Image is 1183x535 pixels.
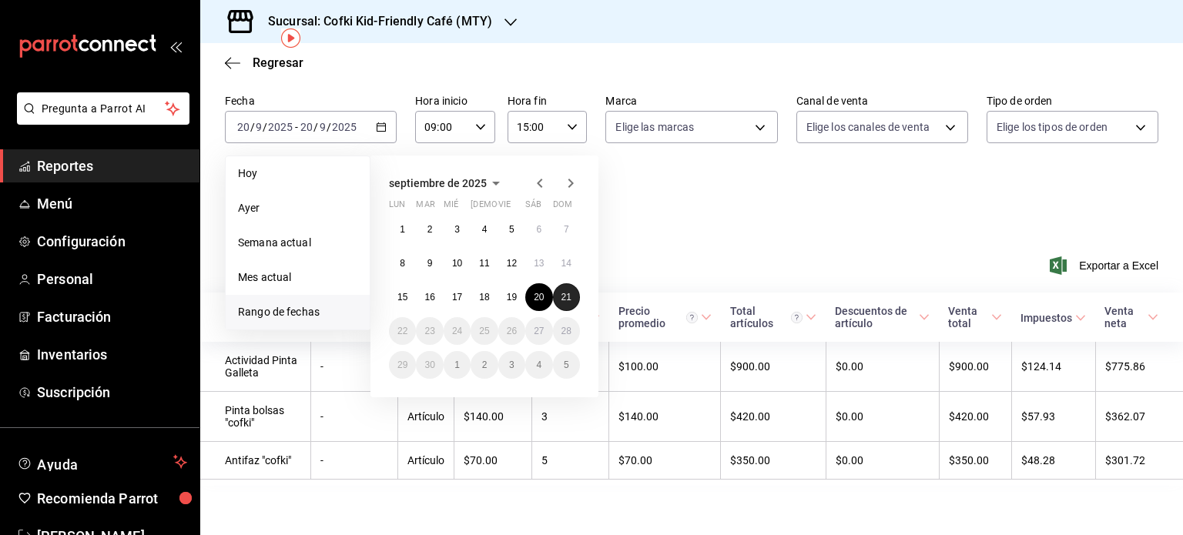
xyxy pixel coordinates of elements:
button: 16 de septiembre de 2025 [416,283,443,311]
button: 8 de septiembre de 2025 [389,249,416,277]
abbr: 5 de octubre de 2025 [564,359,569,370]
td: $301.72 [1095,442,1183,480]
abbr: 1 de octubre de 2025 [454,359,460,370]
td: $0.00 [826,442,939,480]
span: Facturación [37,306,187,327]
td: 5 [532,442,609,480]
button: open_drawer_menu [169,40,182,52]
td: Antifaz "cofki" [200,442,311,480]
abbr: 27 de septiembre de 2025 [534,326,544,336]
input: -- [236,121,250,133]
button: Pregunta a Parrot AI [17,92,189,125]
button: 10 de septiembre de 2025 [444,249,471,277]
abbr: 3 de septiembre de 2025 [454,224,460,235]
button: 18 de septiembre de 2025 [471,283,498,311]
input: ---- [331,121,357,133]
td: Artículo [398,442,454,480]
td: $70.00 [609,442,721,480]
button: 20 de septiembre de 2025 [525,283,552,311]
input: -- [300,121,313,133]
abbr: 9 de septiembre de 2025 [427,258,433,269]
abbr: 2 de septiembre de 2025 [427,224,433,235]
button: 4 de octubre de 2025 [525,351,552,379]
button: Exportar a Excel [1053,256,1158,275]
button: 15 de septiembre de 2025 [389,283,416,311]
span: Reportes [37,155,187,176]
span: Venta total [948,305,1002,329]
abbr: 22 de septiembre de 2025 [397,326,407,336]
abbr: 28 de septiembre de 2025 [561,326,571,336]
td: $0.00 [826,342,939,392]
span: Personal [37,269,187,289]
abbr: 20 de septiembre de 2025 [534,292,544,303]
td: $362.07 [1095,392,1183,442]
button: 29 de septiembre de 2025 [389,351,416,379]
button: 21 de septiembre de 2025 [553,283,580,311]
td: $350.00 [721,442,826,480]
span: septiembre de 2025 [389,177,487,189]
td: $775.86 [1095,342,1183,392]
span: Menú [37,193,187,214]
abbr: 17 de septiembre de 2025 [452,292,462,303]
abbr: 4 de octubre de 2025 [536,359,541,370]
span: Pregunta a Parrot AI [42,101,166,117]
td: - [311,442,398,480]
h3: Sucursal: Cofki Kid-Friendly Café (MTY) [256,12,492,31]
abbr: 25 de septiembre de 2025 [479,326,489,336]
label: Marca [605,95,777,106]
abbr: 15 de septiembre de 2025 [397,292,407,303]
span: Elige las marcas [615,119,694,135]
button: 2 de septiembre de 2025 [416,216,443,243]
span: / [313,121,318,133]
a: Pregunta a Parrot AI [11,112,189,128]
abbr: 7 de septiembre de 2025 [564,224,569,235]
span: Inventarios [37,344,187,365]
abbr: viernes [498,199,511,216]
label: Fecha [225,95,397,106]
button: Tooltip marker [281,28,300,48]
td: Artículo [398,392,454,442]
span: Impuestos [1020,312,1086,324]
span: Recomienda Parrot [37,488,187,509]
button: 5 de octubre de 2025 [553,351,580,379]
button: 3 de octubre de 2025 [498,351,525,379]
button: 23 de septiembre de 2025 [416,317,443,345]
button: 25 de septiembre de 2025 [471,317,498,345]
button: 27 de septiembre de 2025 [525,317,552,345]
td: Actividad Pinta Galleta [200,342,311,392]
button: 2 de octubre de 2025 [471,351,498,379]
div: Precio promedio [618,305,698,329]
svg: Precio promedio = Total artículos / cantidad [686,312,698,323]
td: $57.93 [1011,392,1095,442]
button: 6 de septiembre de 2025 [525,216,552,243]
abbr: lunes [389,199,405,216]
button: 3 de septiembre de 2025 [444,216,471,243]
span: Configuración [37,231,187,252]
span: Mes actual [238,269,357,286]
button: septiembre de 2025 [389,174,505,192]
abbr: 1 de septiembre de 2025 [400,224,405,235]
button: 1 de octubre de 2025 [444,351,471,379]
abbr: jueves [471,199,561,216]
abbr: domingo [553,199,572,216]
span: Descuentos de artículo [835,305,930,329]
td: $0.00 [826,392,939,442]
button: 7 de septiembre de 2025 [553,216,580,243]
abbr: 23 de septiembre de 2025 [424,326,434,336]
td: $100.00 [609,342,721,392]
input: -- [255,121,263,133]
span: / [250,121,255,133]
abbr: miércoles [444,199,458,216]
button: 22 de septiembre de 2025 [389,317,416,345]
abbr: 14 de septiembre de 2025 [561,258,571,269]
abbr: 24 de septiembre de 2025 [452,326,462,336]
td: $420.00 [721,392,826,442]
span: Ayer [238,200,357,216]
div: Impuestos [1020,312,1072,324]
td: $350.00 [939,442,1011,480]
label: Hora inicio [415,95,495,106]
abbr: 26 de septiembre de 2025 [507,326,517,336]
abbr: 13 de septiembre de 2025 [534,258,544,269]
span: Hoy [238,166,357,182]
button: 1 de septiembre de 2025 [389,216,416,243]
